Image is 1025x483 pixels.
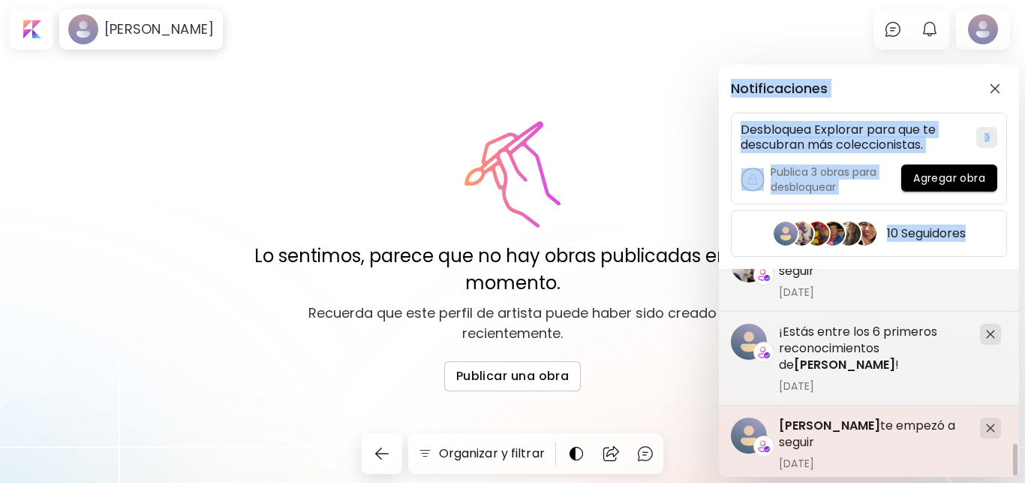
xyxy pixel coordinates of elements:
a: Agregar obra [901,165,997,195]
h5: Desbloquea Explorar para que te descubran más coleccionistas. [741,122,970,152]
span: [DATE] [779,285,968,299]
span: [DATE] [779,457,968,470]
h5: Publica 3 obras para desbloquear [771,165,901,195]
span: [PERSON_NAME] [779,417,880,434]
img: chevron [984,133,990,142]
h5: Notificaciones [731,81,828,96]
span: [DATE] [779,379,968,393]
span: [PERSON_NAME] [794,356,895,373]
h5: 10 Seguidores [887,226,966,241]
h5: ¡Estás entre los 6 primeros reconocimientos de ! [779,324,968,373]
h5: te empezó a seguir [779,418,968,451]
button: closeButton [983,77,1007,101]
span: Agregar obra [913,171,985,186]
img: closeButton [990,83,1000,94]
button: Agregar obra [901,165,997,192]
